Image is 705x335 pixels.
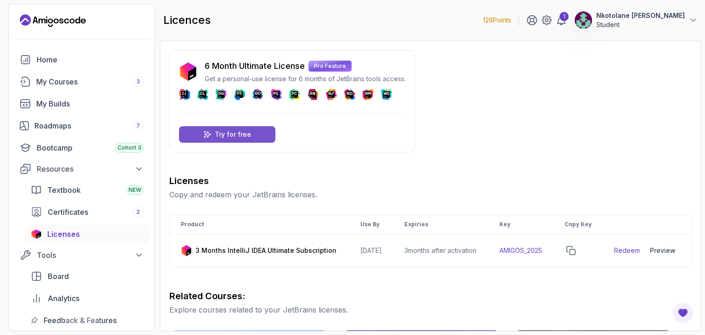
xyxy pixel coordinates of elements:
a: bootcamp [14,139,149,157]
td: [DATE] [349,234,393,268]
div: Resources [37,163,144,174]
div: Tools [37,250,144,261]
span: Analytics [48,293,79,304]
button: Preview [645,241,680,260]
span: Certificates [48,207,88,218]
button: Tools [14,247,149,263]
button: Open Feedback Button [672,302,694,324]
td: AMIGOS_2025 [488,234,554,268]
a: 1 [556,15,567,26]
th: Expiries [393,215,488,234]
div: Bootcamp [37,142,144,153]
span: 3 [136,78,140,85]
span: 2 [136,208,140,216]
div: Preview [650,246,676,255]
td: 3 months after activation [393,234,488,268]
p: Get a personal-use license for 6 months of JetBrains tools access. [205,74,406,84]
p: Pro Feature [308,61,352,72]
button: user profile imageNkotolane [PERSON_NAME]Student [574,11,698,29]
a: Redeem [614,246,640,255]
span: Licenses [47,229,80,240]
p: Explore courses related to your JetBrains licenses. [169,304,692,315]
th: Product [170,215,349,234]
h3: Related Courses: [169,290,692,302]
th: Key [488,215,554,234]
div: Home [37,54,144,65]
a: Landing page [20,13,86,28]
a: roadmaps [14,117,149,135]
img: jetbrains icon [181,245,192,256]
p: Nkotolane [PERSON_NAME] [596,11,685,20]
span: Cohort 3 [117,144,141,151]
a: textbook [25,181,149,199]
img: user profile image [575,11,592,29]
a: certificates [25,203,149,221]
button: Resources [14,161,149,177]
div: 1 [560,12,569,21]
a: Try for free [179,126,275,143]
p: Student [596,20,685,29]
th: Use By [349,215,393,234]
p: Copy and redeem your JetBrains licenses. [169,189,692,200]
img: jetbrains icon [31,229,42,239]
h2: licences [163,13,211,28]
a: analytics [25,289,149,307]
p: 3 Months IntelliJ IDEA Ultimate Subscription [196,246,336,255]
h3: Licenses [169,174,692,187]
p: 126 Points [483,16,511,25]
a: home [14,50,149,69]
p: Try for free [215,130,251,139]
span: Textbook [47,184,81,195]
span: NEW [129,186,141,194]
span: Feedback & Features [44,315,117,326]
th: Copy Key [554,215,603,234]
a: licenses [25,225,149,243]
button: copy-button [565,244,577,257]
p: 6 Month Ultimate License [205,60,305,73]
a: courses [14,73,149,91]
a: builds [14,95,149,113]
div: My Courses [36,76,144,87]
a: feedback [25,311,149,329]
span: 7 [136,122,140,129]
div: My Builds [36,98,144,109]
img: jetbrains icon [179,62,197,81]
div: Roadmaps [34,120,144,131]
a: board [25,267,149,285]
span: Board [48,271,69,282]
